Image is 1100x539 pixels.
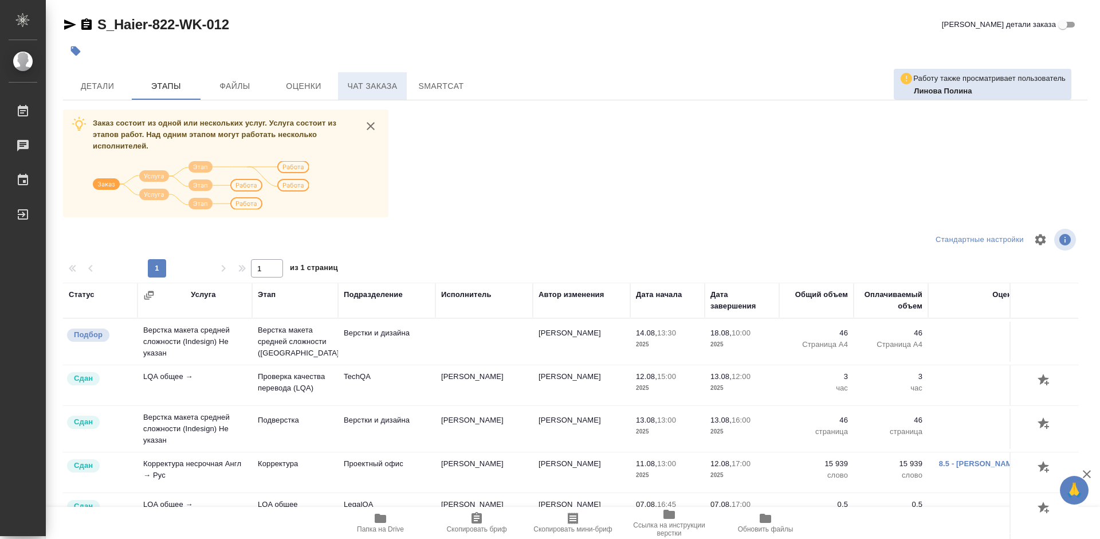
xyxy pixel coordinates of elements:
[74,460,93,471] p: Сдан
[69,289,95,300] div: Статус
[732,459,751,468] p: 17:00
[1035,415,1054,434] button: Добавить оценку
[859,470,922,481] p: слово
[636,339,699,350] p: 2025
[258,415,332,426] p: Подверстка
[636,289,682,300] div: Дата начала
[710,372,732,381] p: 13.08,
[621,507,717,539] button: Ссылка на инструкции верстки
[933,231,1027,249] div: split button
[533,409,630,449] td: [PERSON_NAME]
[657,500,676,509] p: 16:45
[414,79,469,93] span: SmartCat
[332,507,429,539] button: Папка на Drive
[1054,229,1078,251] span: Посмотреть информацию
[657,416,676,424] p: 13:00
[276,79,331,93] span: Оценки
[785,371,848,382] p: 3
[137,319,252,365] td: Верстка макета средней сложности (Indesign) Не указан
[533,493,630,533] td: [PERSON_NAME]
[732,416,751,424] p: 16:00
[636,426,699,438] p: 2025
[207,79,262,93] span: Файлы
[191,289,215,300] div: Услуга
[859,289,922,312] div: Оплачиваемый объем
[636,372,657,381] p: 12.08,
[143,290,155,301] button: Сгруппировать
[939,459,1020,468] a: 8.5 - [PERSON_NAME]
[859,339,922,350] p: Страница А4
[710,500,732,509] p: 07.08,
[63,18,77,32] button: Скопировать ссылку для ЯМессенджера
[533,322,630,362] td: [PERSON_NAME]
[435,409,533,449] td: [PERSON_NAME]
[710,382,773,394] p: 2025
[710,289,773,312] div: Дата завершения
[859,327,922,339] p: 46
[636,470,699,481] p: 2025
[258,325,332,359] p: Верстка макета средней сложности ([GEOGRAPHIC_DATA]...
[992,289,1020,300] div: Оценка
[636,500,657,509] p: 07.08,
[539,289,604,300] div: Автор изменения
[710,416,732,424] p: 13.08,
[628,521,710,537] span: Ссылка на инструкции верстки
[338,322,435,362] td: Верстки и дизайна
[139,79,194,93] span: Этапы
[74,501,93,512] p: Сдан
[859,499,922,510] p: 0,5
[338,409,435,449] td: Верстки и дизайна
[1035,371,1054,390] button: Добавить оценку
[74,329,103,341] p: Подбор
[710,459,732,468] p: 12.08,
[533,525,612,533] span: Скопировать мини-бриф
[63,38,88,64] button: Добавить тэг
[636,459,657,468] p: 11.08,
[338,365,435,405] td: TechQA
[785,499,848,510] p: 0,5
[345,79,400,93] span: Чат заказа
[338,493,435,533] td: LegalQA
[1035,499,1054,518] button: Добавить оценку
[717,507,814,539] button: Обновить файлы
[429,507,525,539] button: Скопировать бриф
[435,365,533,405] td: [PERSON_NAME]
[636,416,657,424] p: 13.08,
[435,452,533,493] td: [PERSON_NAME]
[795,289,848,300] div: Общий объем
[732,500,751,509] p: 17:00
[1060,476,1089,505] button: 🙏
[362,118,379,135] button: close
[710,339,773,350] p: 2025
[533,452,630,493] td: [PERSON_NAME]
[137,452,252,493] td: Корректура несрочная Англ → Рус
[74,373,93,384] p: Сдан
[446,525,506,533] span: Скопировать бриф
[258,371,332,394] p: Проверка качества перевода (LQA)
[1027,226,1054,253] span: Настроить таблицу
[942,19,1056,30] span: [PERSON_NAME] детали заказа
[710,426,773,438] p: 2025
[785,415,848,426] p: 46
[636,382,699,394] p: 2025
[785,327,848,339] p: 46
[657,372,676,381] p: 15:00
[859,382,922,394] p: час
[785,470,848,481] p: слово
[137,365,252,405] td: LQA общее →
[859,371,922,382] p: 3
[533,365,630,405] td: [PERSON_NAME]
[732,372,751,381] p: 12:00
[525,507,621,539] button: Скопировать мини-бриф
[1064,478,1084,502] span: 🙏
[657,329,676,337] p: 13:30
[93,119,336,150] span: Заказ состоит из одной или нескольких услуг. Услуга состоит из этапов работ. Над одним этапом мог...
[258,499,332,510] p: LQA общее
[258,458,332,470] p: Корректура
[657,459,676,468] p: 13:00
[441,289,492,300] div: Исполнитель
[732,329,751,337] p: 10:00
[80,18,93,32] button: Скопировать ссылку
[70,79,125,93] span: Детали
[1035,458,1054,478] button: Добавить оценку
